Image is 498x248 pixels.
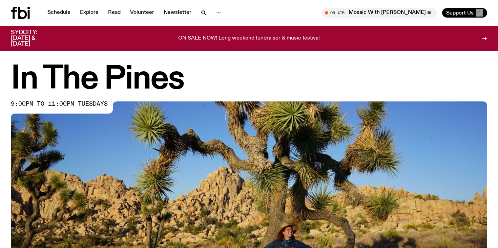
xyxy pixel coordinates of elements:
[321,8,437,18] button: On AirMosaic With [PERSON_NAME] and [PERSON_NAME]
[446,10,474,16] span: Support Us
[11,101,108,107] span: 9:00pm to 11:00pm tuesdays
[76,8,103,18] a: Explore
[178,35,320,42] p: ON SALE NOW! Long weekend fundraiser & music festival
[11,30,54,47] h3: SYDCITY: [DATE] & [DATE]
[104,8,125,18] a: Read
[43,8,75,18] a: Schedule
[160,8,195,18] a: Newsletter
[11,64,487,95] h1: In The Pines
[126,8,158,18] a: Volunteer
[442,8,487,18] button: Support Us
